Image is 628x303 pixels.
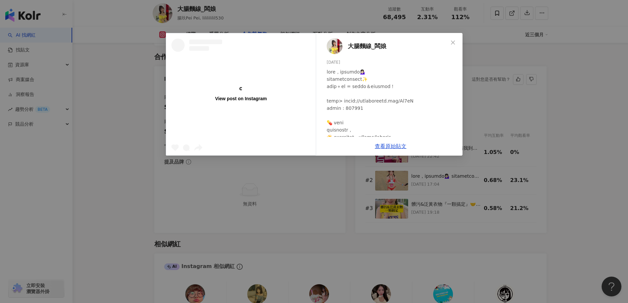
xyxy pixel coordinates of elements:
a: View post on Instagram [166,33,316,155]
button: Close [446,36,460,49]
img: KOL Avatar [327,38,343,54]
div: View post on Instagram [215,96,267,102]
a: KOL Avatar大腸麵線_闆娘 [327,38,448,54]
span: 大腸麵線_闆娘 [348,42,386,51]
span: close [450,40,456,45]
div: [DATE] [327,59,457,66]
a: 查看原始貼文 [375,143,406,149]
